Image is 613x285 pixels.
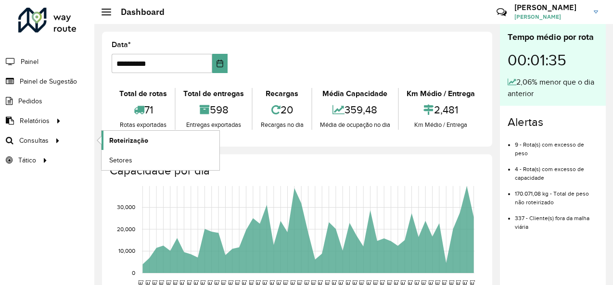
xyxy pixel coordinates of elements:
[315,99,396,120] div: 359,48
[401,120,480,130] div: Km Médio / Entrega
[109,136,148,146] span: Roteirização
[508,76,598,99] div: 2,06% menor que o dia anterior
[20,76,77,87] span: Painel de Sugestão
[109,155,132,165] span: Setores
[515,133,598,158] li: 9 - Rota(s) com excesso de peso
[178,120,249,130] div: Entregas exportadas
[508,115,598,129] h4: Alertas
[515,207,598,231] li: 337 - Cliente(s) fora da malha viária
[132,270,135,276] text: 0
[117,226,135,232] text: 20,000
[515,182,598,207] li: 170.071,08 kg - Total de peso não roteirizado
[102,150,219,170] a: Setores
[178,88,249,99] div: Total de entregas
[114,88,172,99] div: Total de rotas
[255,88,308,99] div: Recargas
[21,57,38,67] span: Painel
[114,120,172,130] div: Rotas exportadas
[114,99,172,120] div: 71
[514,12,587,21] span: [PERSON_NAME]
[491,2,512,23] a: Contato Rápido
[255,99,308,120] div: 20
[514,3,587,12] h3: [PERSON_NAME]
[110,164,483,178] h4: Capacidade por dia
[18,155,36,165] span: Tático
[401,88,480,99] div: Km Médio / Entrega
[112,39,131,50] label: Data
[20,116,50,126] span: Relatórios
[118,248,135,254] text: 10,000
[178,99,249,120] div: 598
[117,204,135,211] text: 30,000
[111,7,165,17] h2: Dashboard
[508,44,598,76] div: 00:01:35
[18,96,42,106] span: Pedidos
[315,88,396,99] div: Média Capacidade
[515,158,598,182] li: 4 - Rota(s) com excesso de capacidade
[102,131,219,150] a: Roteirização
[19,136,49,146] span: Consultas
[401,99,480,120] div: 2,481
[255,120,308,130] div: Recargas no dia
[315,120,396,130] div: Média de ocupação no dia
[212,54,228,73] button: Choose Date
[508,31,598,44] div: Tempo médio por rota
